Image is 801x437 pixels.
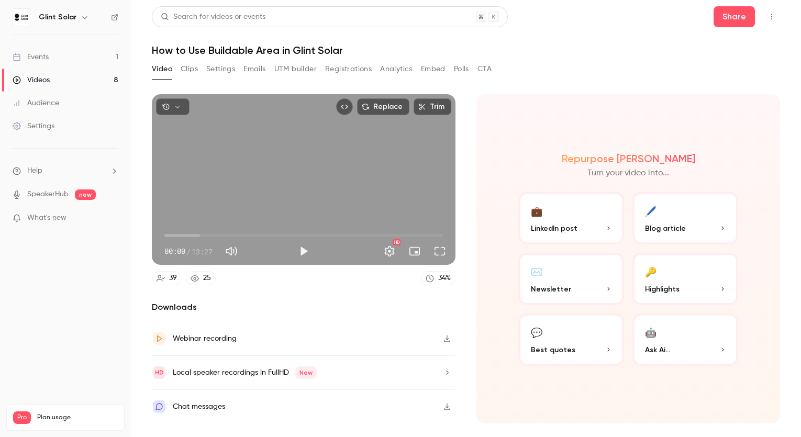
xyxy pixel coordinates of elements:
iframe: Noticeable Trigger [106,214,118,223]
button: Settings [206,61,235,77]
div: Videos [13,75,50,85]
span: 13:27 [192,246,213,257]
h6: Glint Solar [39,12,76,23]
div: Webinar recording [173,332,237,345]
div: 🖊️ [645,203,657,219]
button: Analytics [380,61,413,77]
button: 💼LinkedIn post [518,192,624,244]
span: Blog article [645,223,686,234]
div: 🤖 [645,324,657,340]
button: 🔑Highlights [632,253,738,305]
button: Share [714,6,755,27]
button: Top Bar Actions [763,8,780,25]
button: ✉️Newsletter [518,253,624,305]
div: 💬 [531,324,542,340]
button: Embed [421,61,446,77]
span: / [186,246,191,257]
span: Best quotes [531,344,575,355]
a: SpeakerHub [27,189,69,200]
a: 34% [421,271,455,285]
h2: Repurpose [PERSON_NAME] [562,152,695,165]
button: Emails [243,61,265,77]
button: Registrations [325,61,372,77]
h2: Downloads [152,301,455,313]
button: CTA [477,61,492,77]
button: 💬Best quotes [518,313,624,366]
button: UTM builder [274,61,317,77]
div: 💼 [531,203,542,219]
button: Play [293,241,314,262]
div: HD [393,239,400,245]
button: 🤖Ask Ai... [632,313,738,366]
button: Polls [454,61,469,77]
div: 39 [169,273,177,284]
button: Replace [357,98,409,115]
div: Search for videos or events [161,12,265,23]
span: Newsletter [531,284,571,295]
div: ✉️ [531,263,542,279]
div: 🔑 [645,263,657,279]
div: 25 [203,273,211,284]
div: Audience [13,98,59,108]
span: Ask Ai... [645,344,670,355]
button: Turn on miniplayer [404,241,425,262]
span: Highlights [645,284,680,295]
div: Chat messages [173,400,225,413]
button: Trim [414,98,451,115]
button: Mute [221,241,242,262]
div: Settings [13,121,54,131]
p: Turn your video into... [587,167,669,180]
span: 00:00 [164,246,185,257]
div: 34 % [438,273,451,284]
a: 25 [186,271,216,285]
button: Embed video [336,98,353,115]
button: Settings [379,241,400,262]
span: Plan usage [37,413,118,422]
span: Help [27,165,42,176]
button: Video [152,61,172,77]
div: 00:00 [164,246,213,257]
li: help-dropdown-opener [13,165,118,176]
span: Pro [13,411,31,424]
div: Local speaker recordings in FullHD [173,366,317,379]
button: Clips [181,61,198,77]
span: What's new [27,212,66,223]
div: Events [13,52,49,62]
h1: How to Use Buildable Area in Glint Solar [152,44,780,57]
button: Full screen [429,241,450,262]
span: LinkedIn post [531,223,577,234]
img: Glint Solar [13,9,30,26]
a: 39 [152,271,182,285]
button: 🖊️Blog article [632,192,738,244]
span: new [75,189,96,200]
span: New [295,366,317,379]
